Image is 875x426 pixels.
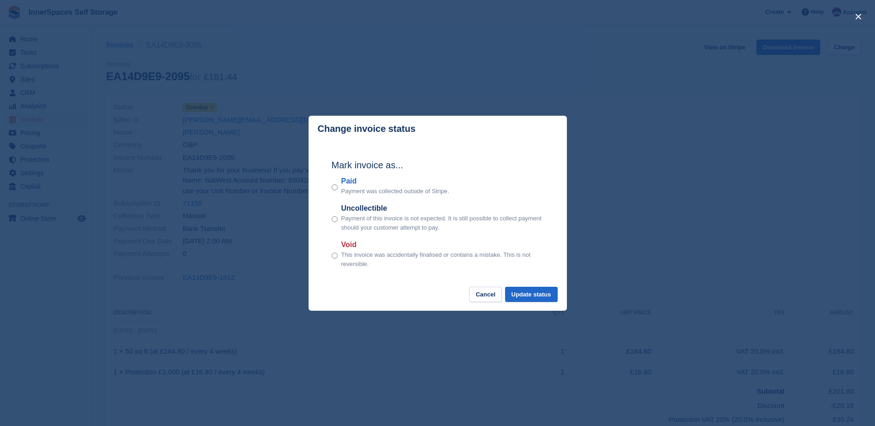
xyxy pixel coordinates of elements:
[341,176,449,187] label: Paid
[341,203,544,214] label: Uncollectible
[505,287,558,302] button: Update status
[469,287,502,302] button: Cancel
[341,239,544,250] label: Void
[851,9,866,24] button: close
[332,158,544,172] h2: Mark invoice as...
[341,214,544,232] p: Payment of this invoice is not expected. It is still possible to collect payment should your cust...
[318,124,416,134] p: Change invoice status
[341,250,544,268] p: This invoice was accidentally finalised or contains a mistake. This is not reversible.
[341,187,449,196] p: Payment was collected outside of Stripe.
